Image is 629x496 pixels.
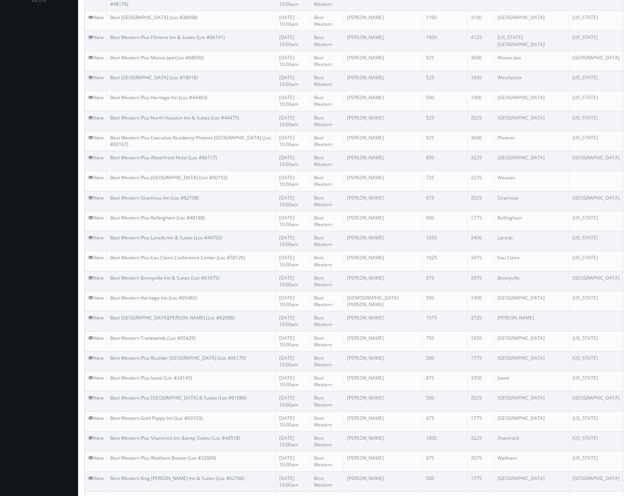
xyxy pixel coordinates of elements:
[311,391,344,411] td: Best Western
[344,91,422,111] td: [PERSON_NAME]
[494,391,569,411] td: [GEOGRAPHIC_DATA]
[276,211,311,231] td: [DATE] 10:00am
[494,351,569,371] td: [GEOGRAPHIC_DATA]
[569,231,623,251] td: [US_STATE]
[110,314,235,321] a: Best [GEOGRAPHIC_DATA][PERSON_NAME] (Loc #62096)
[88,54,103,61] a: View
[494,11,569,31] td: [GEOGRAPHIC_DATA]
[276,371,311,391] td: [DATE] 10:00am
[569,391,623,411] td: [GEOGRAPHIC_DATA]
[311,351,344,371] td: Best Western
[494,331,569,351] td: [GEOGRAPHIC_DATA]
[467,231,494,251] td: 2400
[88,14,103,21] a: View
[311,211,344,231] td: Best Western
[110,174,228,181] a: Best Western Plus [GEOGRAPHIC_DATA] (Loc #50153)
[467,311,494,331] td: 3725
[569,411,623,431] td: [US_STATE]
[311,31,344,51] td: Best Western
[311,271,344,291] td: Best Western
[467,171,494,191] td: 2275
[569,432,623,451] td: [US_STATE]
[88,475,103,482] a: View
[423,311,468,331] td: 1575
[423,91,468,111] td: 500
[276,231,311,251] td: [DATE] 10:00am
[494,471,569,491] td: [GEOGRAPHIC_DATA]
[494,271,569,291] td: Bonnyville
[110,214,205,221] a: Best Western Plus Bellingham (Loc #48188)
[344,311,422,331] td: [PERSON_NAME]
[569,11,623,31] td: [US_STATE]
[311,411,344,431] td: Best Western
[276,311,311,331] td: [DATE] 10:00am
[344,351,422,371] td: [PERSON_NAME]
[88,435,103,441] a: View
[276,171,311,191] td: [DATE] 10:00am
[110,455,216,461] a: Best Western Plus Waltham Boston (Loc #22009)
[467,251,494,271] td: 3475
[344,131,422,151] td: [PERSON_NAME]
[494,371,569,391] td: Isanti
[88,314,103,321] a: View
[423,251,468,271] td: 1025
[494,291,569,311] td: [GEOGRAPHIC_DATA]
[311,291,344,311] td: Best Western
[423,451,468,471] td: 675
[569,131,623,151] td: [US_STATE]
[344,291,422,311] td: [DEMOGRAPHIC_DATA][PERSON_NAME]
[311,191,344,211] td: Best Western
[569,31,623,51] td: [US_STATE]
[569,271,623,291] td: [GEOGRAPHIC_DATA]
[311,151,344,171] td: Best Western
[88,375,103,381] a: View
[276,131,311,151] td: [DATE] 10:00am
[110,34,225,41] a: Best Western Plus Fillmore Inn & Suites (Loc #06191)
[494,191,569,211] td: Sicamous
[467,51,494,71] td: 3600
[276,391,311,411] td: [DATE] 10:00am
[467,71,494,91] td: 1650
[88,394,103,401] a: View
[494,31,569,51] td: [US_STATE][GEOGRAPHIC_DATA]
[569,211,623,231] td: [US_STATE]
[311,331,344,351] td: Best Western
[311,451,344,471] td: Best Western
[311,11,344,31] td: Best Western
[494,251,569,271] td: Eau Claire
[467,191,494,211] td: 2025
[467,131,494,151] td: 3600
[311,111,344,131] td: Best Western
[110,415,203,421] a: Best Western Gold Poppy Inn (Loc #03153)
[569,291,623,311] td: [US_STATE]
[88,415,103,421] a: View
[344,411,422,431] td: [PERSON_NAME]
[344,211,422,231] td: [PERSON_NAME]
[88,214,103,221] a: View
[569,71,623,91] td: [US_STATE]
[467,31,494,51] td: 4125
[276,51,311,71] td: [DATE] 10:00am
[110,335,196,341] a: Best Western Tradewinds (Loc #05429)
[569,111,623,131] td: [US_STATE]
[467,11,494,31] td: 3100
[494,211,569,231] td: Bellingham
[569,371,623,391] td: [US_STATE]
[88,234,103,241] a: View
[110,74,198,81] a: Best [GEOGRAPHIC_DATA] (Loc #18018)
[423,391,468,411] td: 500
[344,331,422,351] td: [PERSON_NAME]
[344,51,422,71] td: [PERSON_NAME]
[311,471,344,491] td: Best Western
[311,251,344,271] td: Best Western
[494,231,569,251] td: Laredo
[344,471,422,491] td: [PERSON_NAME]
[276,331,311,351] td: [DATE] 10:00am
[311,311,344,331] td: Best Western
[276,91,311,111] td: [DATE] 10:00am
[467,211,494,231] td: 1775
[276,11,311,31] td: [DATE] 10:00am
[110,254,245,261] a: Best Western Plus Eau Claire Conference Center (Loc #50126)
[344,31,422,51] td: [PERSON_NAME]
[569,151,623,171] td: [GEOGRAPHIC_DATA]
